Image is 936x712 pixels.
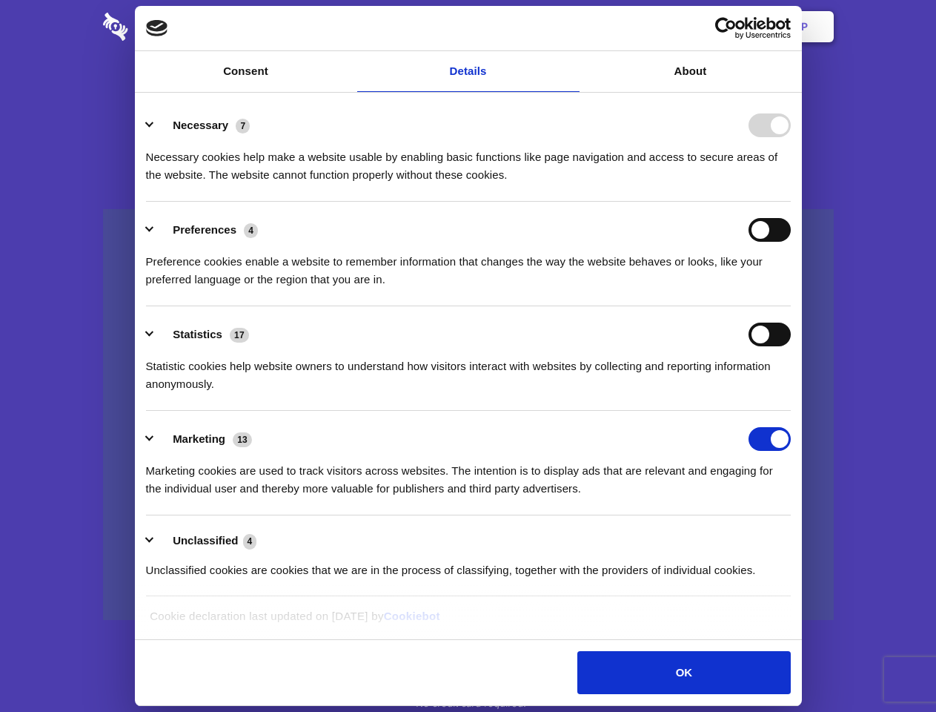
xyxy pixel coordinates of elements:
div: Preference cookies enable a website to remember information that changes the way the website beha... [146,242,791,289]
label: Preferences [173,223,236,236]
span: 7 [236,119,250,133]
span: 13 [233,432,252,447]
span: 4 [243,534,257,549]
a: Usercentrics Cookiebot - opens in a new window [661,17,791,39]
a: Contact [601,4,669,50]
button: Statistics (17) [146,323,259,346]
label: Necessary [173,119,228,131]
div: Cookie declaration last updated on [DATE] by [139,607,797,636]
a: About [580,51,802,92]
a: Wistia video thumbnail [103,209,834,621]
h4: Auto-redaction of sensitive data, encrypted data sharing and self-destructing private chats. Shar... [103,135,834,184]
button: Preferences (4) [146,218,268,242]
div: Necessary cookies help make a website usable by enabling basic functions like page navigation and... [146,137,791,184]
button: Necessary (7) [146,113,259,137]
a: Cookiebot [384,610,440,622]
iframe: Drift Widget Chat Controller [862,638,918,694]
div: Statistic cookies help website owners to understand how visitors interact with websites by collec... [146,346,791,393]
a: Consent [135,51,357,92]
button: Marketing (13) [146,427,262,451]
a: Login [672,4,737,50]
a: Details [357,51,580,92]
label: Marketing [173,432,225,445]
img: logo [146,20,168,36]
span: 4 [244,223,258,238]
button: OK [577,651,790,694]
label: Statistics [173,328,222,340]
a: Pricing [435,4,499,50]
div: Unclassified cookies are cookies that we are in the process of classifying, together with the pro... [146,550,791,579]
h1: Eliminate Slack Data Loss. [103,67,834,120]
button: Unclassified (4) [146,532,266,550]
img: logo-wordmark-white-trans-d4663122ce5f474addd5e946df7df03e33cb6a1c49d2221995e7729f52c070b2.svg [103,13,230,41]
div: Marketing cookies are used to track visitors across websites. The intention is to display ads tha... [146,451,791,498]
span: 17 [230,328,249,343]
